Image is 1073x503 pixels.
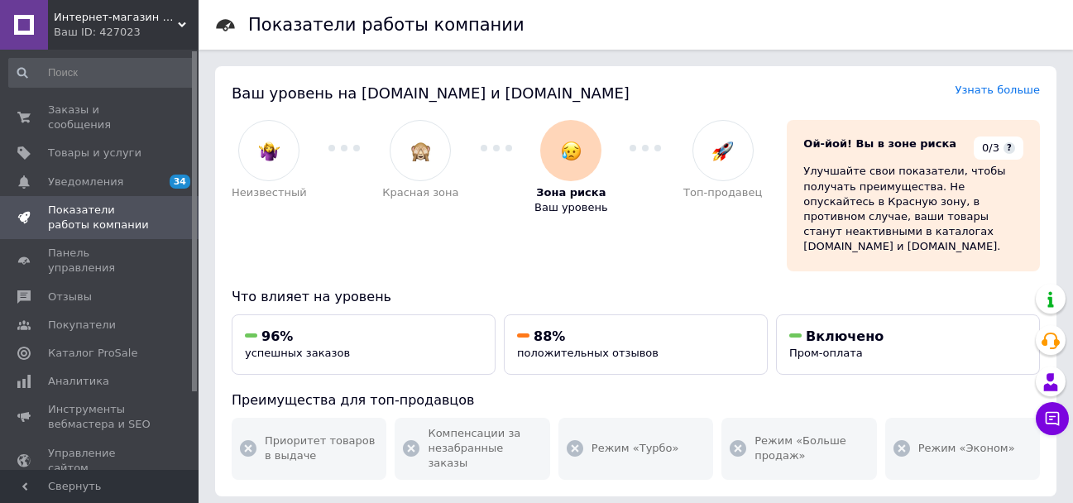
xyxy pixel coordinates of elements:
span: Ваш уровень на [DOMAIN_NAME] и [DOMAIN_NAME] [232,84,630,102]
img: :see_no_evil: [410,141,431,161]
span: Ой-йой! Вы в зоне риска [803,137,956,150]
span: 96% [261,328,293,344]
a: Узнать больше [955,84,1040,96]
span: Заказы и сообщения [48,103,153,132]
span: Преимущества для топ-продавцов [232,392,474,408]
img: :woman-shrugging: [259,141,280,161]
button: Чат с покупателем [1036,402,1069,435]
div: Ваш ID: 427023 [54,25,199,40]
div: Улучшайте свои показатели, чтобы получать преимущества. Не опускайтесь в Красную зону, в противно... [803,164,1023,254]
span: Управление сайтом [48,446,153,476]
input: Поиск [8,58,195,88]
span: Панель управления [48,246,153,275]
span: Уведомления [48,175,123,189]
span: Покупатели [48,318,116,333]
span: Пром-оплата [789,347,863,359]
span: Режим «Турбо» [592,441,679,456]
button: 88%положительных отзывов [504,314,768,375]
div: 0/3 [974,137,1023,160]
span: Интернет-магазин натуральных витаминов компании NSP [54,10,178,25]
span: Режим «Эконом» [918,441,1015,456]
span: успешных заказов [245,347,350,359]
span: Показатели работы компании [48,203,153,232]
span: Включено [806,328,884,344]
span: Ваш уровень [534,200,608,215]
span: Отзывы [48,290,92,304]
span: 88% [534,328,565,344]
h1: Показатели работы компании [248,15,525,35]
span: Зона риска [536,185,606,200]
span: 34 [170,175,190,189]
span: Аналитика [48,374,109,389]
span: Неизвестный [232,185,307,200]
span: Компенсации за незабранные заказы [428,426,541,472]
img: :rocket: [712,141,733,161]
span: Что влияет на уровень [232,289,391,304]
span: Топ-продавец [683,185,762,200]
span: положительных отзывов [517,347,659,359]
span: Приоритет товаров в выдаче [265,434,378,463]
span: ? [1004,142,1015,154]
span: Товары и услуги [48,146,141,160]
span: Режим «Больше продаж» [754,434,868,463]
span: Инструменты вебмастера и SEO [48,402,153,432]
img: :disappointed_relieved: [561,141,582,161]
span: Каталог ProSale [48,346,137,361]
span: Красная зона [382,185,458,200]
button: ВключеноПром-оплата [776,314,1040,375]
button: 96%успешных заказов [232,314,496,375]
